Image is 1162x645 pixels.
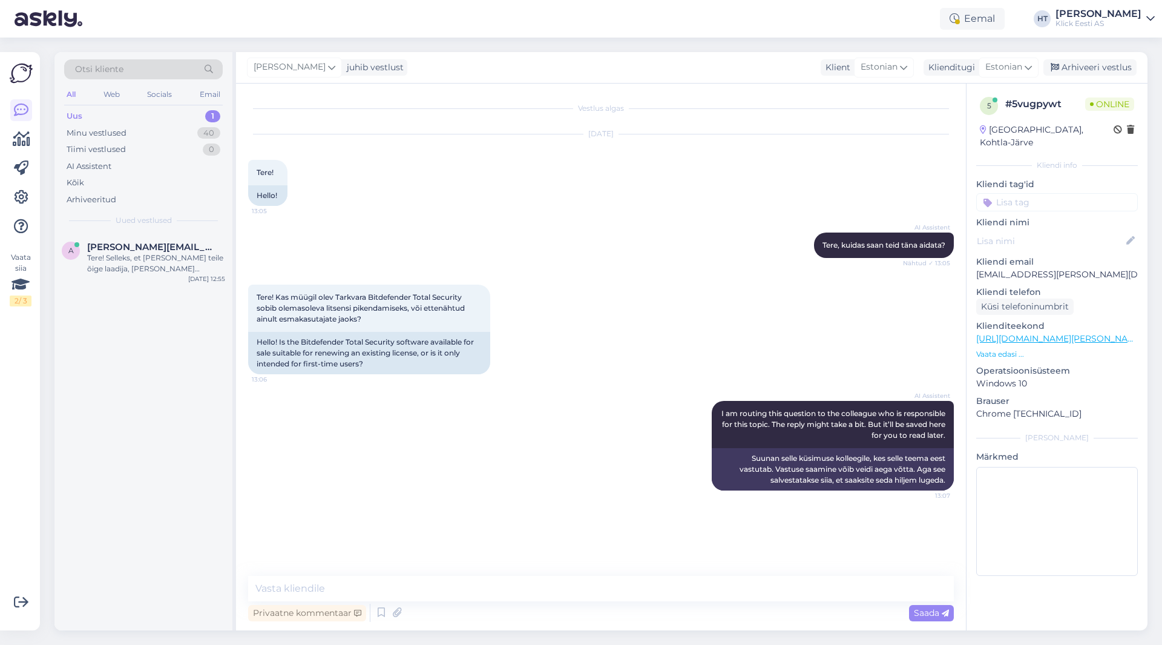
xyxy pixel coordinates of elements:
[67,144,126,156] div: Tiimi vestlused
[1055,9,1141,19] div: [PERSON_NAME]
[976,377,1138,390] p: Windows 10
[116,215,172,226] span: Uued vestlused
[67,194,116,206] div: Arhiveeritud
[87,253,225,274] div: Tere! Selleks, et [PERSON_NAME] teile õige laadija, [PERSON_NAME] sülearvuti mudelinumbrit. Taval...
[987,101,991,110] span: 5
[68,246,74,255] span: a
[254,61,326,74] span: [PERSON_NAME]
[203,144,220,156] div: 0
[10,62,33,85] img: Askly Logo
[67,110,82,122] div: Uus
[67,127,126,139] div: Minu vestlused
[976,160,1138,171] div: Kliendi info
[924,61,975,74] div: Klienditugi
[67,160,111,173] div: AI Assistent
[976,349,1138,360] p: Vaata edasi ...
[10,296,31,306] div: 2 / 3
[252,375,297,384] span: 13:06
[1005,97,1085,111] div: # 5vugpywt
[257,293,467,323] span: Tere! Kas müügil olev Tarkvara Bitdefender Total Security sobib olemasoleva litsensi pikendamisek...
[903,259,950,268] span: Nähtud ✓ 13:05
[980,124,1114,149] div: [GEOGRAPHIC_DATA], Kohtla-Järve
[248,605,366,621] div: Privaatne kommentaar
[252,207,297,216] span: 13:05
[940,8,1005,30] div: Eemal
[1055,19,1141,28] div: Klick Eesti AS
[905,391,950,400] span: AI Assistent
[712,448,954,491] div: Suunan selle küsimuse kolleegile, kes selle teema eest vastutab. Vastuse saamine võib veidi aega ...
[248,103,954,114] div: Vestlus algas
[976,268,1138,281] p: [EMAIL_ADDRESS][PERSON_NAME][DOMAIN_NAME]
[976,216,1138,229] p: Kliendi nimi
[822,240,945,250] span: Tere, kuidas saan teid täna aidata?
[1034,10,1051,27] div: HT
[914,607,949,618] span: Saada
[257,168,274,177] span: Tere!
[64,87,78,102] div: All
[1055,9,1155,28] a: [PERSON_NAME]Klick Eesti AS
[75,63,123,76] span: Otsi kliente
[985,61,1022,74] span: Estonian
[976,193,1138,211] input: Lisa tag
[10,252,31,306] div: Vaata siia
[976,256,1138,268] p: Kliendi email
[188,274,225,283] div: [DATE] 12:55
[197,87,223,102] div: Email
[976,286,1138,299] p: Kliendi telefon
[976,451,1138,463] p: Märkmed
[905,491,950,500] span: 13:07
[977,234,1124,248] input: Lisa nimi
[976,365,1138,377] p: Operatsioonisüsteem
[1043,59,1137,76] div: Arhiveeri vestlus
[248,185,287,206] div: Hello!
[1085,98,1134,111] span: Online
[905,223,950,232] span: AI Assistent
[67,177,84,189] div: Kõik
[976,178,1138,191] p: Kliendi tag'id
[87,242,213,253] span: alison@nj-production.com
[197,127,220,139] div: 40
[821,61,850,74] div: Klient
[861,61,898,74] span: Estonian
[342,61,404,74] div: juhib vestlust
[101,87,122,102] div: Web
[976,432,1138,443] div: [PERSON_NAME]
[248,128,954,139] div: [DATE]
[205,110,220,122] div: 1
[976,333,1143,344] a: [URL][DOMAIN_NAME][PERSON_NAME]
[145,87,174,102] div: Socials
[976,408,1138,420] p: Chrome [TECHNICAL_ID]
[976,299,1074,315] div: Küsi telefoninumbrit
[976,320,1138,332] p: Klienditeekond
[976,395,1138,408] p: Brauser
[721,409,947,440] span: I am routing this question to the colleague who is responsible for this topic. The reply might ta...
[248,332,490,374] div: Hello! Is the Bitdefender Total Security software available for sale suitable for renewing an exi...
